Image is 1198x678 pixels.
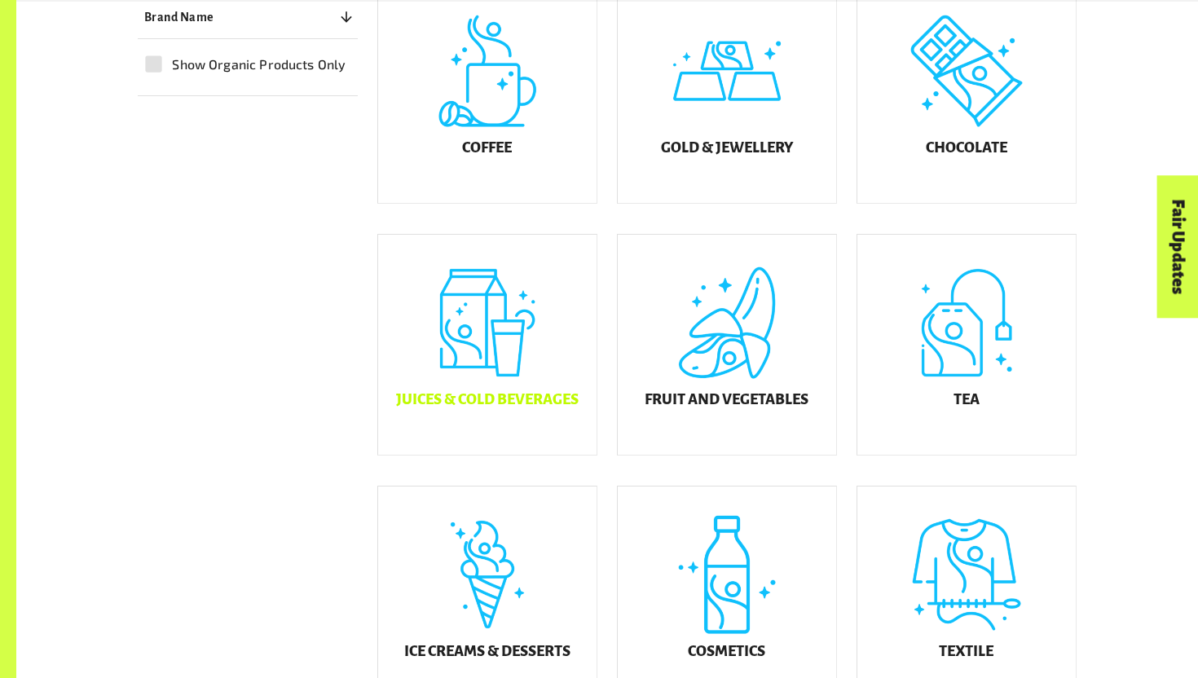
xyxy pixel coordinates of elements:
h5: Chocolate [926,140,1007,156]
h5: Cosmetics [688,644,765,660]
h5: Coffee [462,140,512,156]
a: Tea [857,234,1077,456]
h5: Fruit and Vegetables [645,392,808,408]
p: Brand Name [144,7,214,27]
a: Fruit and Vegetables [617,234,837,456]
h5: Ice Creams & Desserts [404,644,570,660]
h5: Gold & Jewellery [661,140,793,156]
h5: Tea [954,392,980,408]
span: Show Organic Products Only [172,55,346,74]
h5: Textile [939,644,993,660]
h5: Juices & Cold Beverages [396,392,579,408]
button: Brand Name [138,2,358,32]
a: Juices & Cold Beverages [377,234,597,456]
